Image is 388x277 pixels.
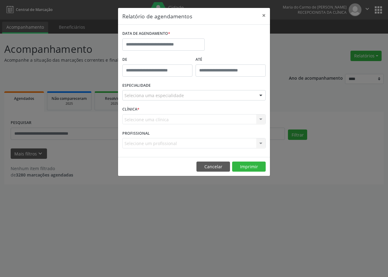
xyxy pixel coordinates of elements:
label: PROFISSIONAL [122,129,150,138]
span: Seleciona uma especialidade [124,92,184,99]
button: Imprimir [232,162,266,172]
h5: Relatório de agendamentos [122,12,192,20]
label: De [122,55,192,64]
button: Cancelar [196,162,230,172]
label: CLÍNICA [122,105,139,114]
label: DATA DE AGENDAMENTO [122,29,170,38]
button: Close [258,8,270,23]
label: ESPECIALIDADE [122,81,151,90]
label: ATÉ [196,55,266,64]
